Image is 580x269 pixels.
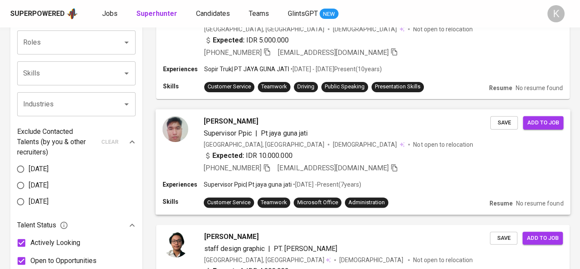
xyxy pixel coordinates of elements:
[30,238,80,248] span: Actively Looking
[288,9,338,19] a: GlintsGPT NEW
[278,48,389,57] span: [EMAIL_ADDRESS][DOMAIN_NAME]
[495,118,514,127] span: Save
[17,217,136,234] div: Talent Status
[278,164,389,172] span: [EMAIL_ADDRESS][DOMAIN_NAME]
[196,9,232,19] a: Candidates
[121,67,133,79] button: Open
[17,220,68,230] span: Talent Status
[121,36,133,48] button: Open
[261,199,287,207] div: Teamwork
[204,245,265,253] span: staff design graphic
[339,256,405,264] span: [DEMOGRAPHIC_DATA]
[268,244,270,254] span: |
[17,127,136,157] div: Exclude Contacted Talents (by you & other recruiters)clear
[261,83,287,91] div: Teamwork
[136,9,177,18] b: Superhunter
[292,180,361,189] p: • [DATE] - Present ( 7 years )
[212,151,244,161] b: Expected:
[207,199,251,207] div: Customer Service
[204,116,258,126] span: [PERSON_NAME]
[29,180,48,190] span: [DATE]
[204,151,293,161] div: IDR 10.000.000
[523,232,563,245] button: Add to job
[249,9,269,18] span: Teams
[163,232,189,257] img: 925129b2d18bdc58df782cbb6732048a.png
[204,180,292,189] p: Supervisor Ppic | Pt jaya guna jati
[489,199,513,208] p: Resume
[325,83,365,91] div: Public Speaking
[136,9,179,19] a: Superhunter
[490,116,518,129] button: Save
[156,109,570,215] a: [PERSON_NAME]Supervisor Ppic|Pt jaya guna jati[GEOGRAPHIC_DATA], [GEOGRAPHIC_DATA][DEMOGRAPHIC_DA...
[196,9,230,18] span: Candidates
[213,35,245,45] b: Expected:
[163,116,188,142] img: cfda8b48-ab2c-4817-9e34-66707fe18ec3.jpg
[208,83,251,91] div: Customer Service
[320,10,338,18] span: NEW
[297,83,314,91] div: Driving
[527,233,559,243] span: Add to job
[163,180,204,189] p: Experiences
[10,7,78,20] a: Superpoweredapp logo
[255,128,257,138] span: |
[204,65,289,73] p: Sopir Truk | PT JAYA GUNA JATI
[163,82,204,91] p: Skills
[204,129,252,137] span: Supervisor Ppic
[102,9,118,18] span: Jobs
[297,199,338,207] div: Microsoft Office
[204,164,261,172] span: [PHONE_NUMBER]
[204,232,259,242] span: [PERSON_NAME]
[204,25,324,33] div: [GEOGRAPHIC_DATA], [GEOGRAPHIC_DATA]
[204,140,324,148] div: [GEOGRAPHIC_DATA], [GEOGRAPHIC_DATA]
[516,199,563,208] p: No resume found
[30,256,97,266] span: Open to Opportunities
[204,35,289,45] div: IDR 5.000.000
[66,7,78,20] img: app logo
[163,65,204,73] p: Experiences
[523,116,563,129] button: Add to job
[489,84,512,92] p: Resume
[261,129,307,137] span: Pt jaya guna jati
[375,83,420,91] div: Presentation Skills
[29,164,48,174] span: [DATE]
[249,9,271,19] a: Teams
[102,9,119,19] a: Jobs
[348,199,385,207] div: Administration
[274,245,337,253] span: PT. [PERSON_NAME]
[413,25,473,33] p: Not open to relocation
[333,25,398,33] span: [DEMOGRAPHIC_DATA]
[17,127,96,157] p: Exclude Contacted Talents (by you & other recruiters)
[494,233,513,243] span: Save
[121,98,133,110] button: Open
[204,256,331,264] div: [GEOGRAPHIC_DATA], [GEOGRAPHIC_DATA]
[29,196,48,207] span: [DATE]
[413,256,473,264] p: Not open to relocation
[288,9,318,18] span: GlintsGPT
[413,140,473,148] p: Not open to relocation
[527,118,559,127] span: Add to job
[516,84,563,92] p: No resume found
[163,197,204,206] p: Skills
[10,9,65,19] div: Superpowered
[289,65,382,73] p: • [DATE] - [DATE] Present ( 10 years )
[204,48,262,57] span: [PHONE_NUMBER]
[333,140,398,148] span: [DEMOGRAPHIC_DATA]
[547,5,565,22] div: K
[490,232,517,245] button: Save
